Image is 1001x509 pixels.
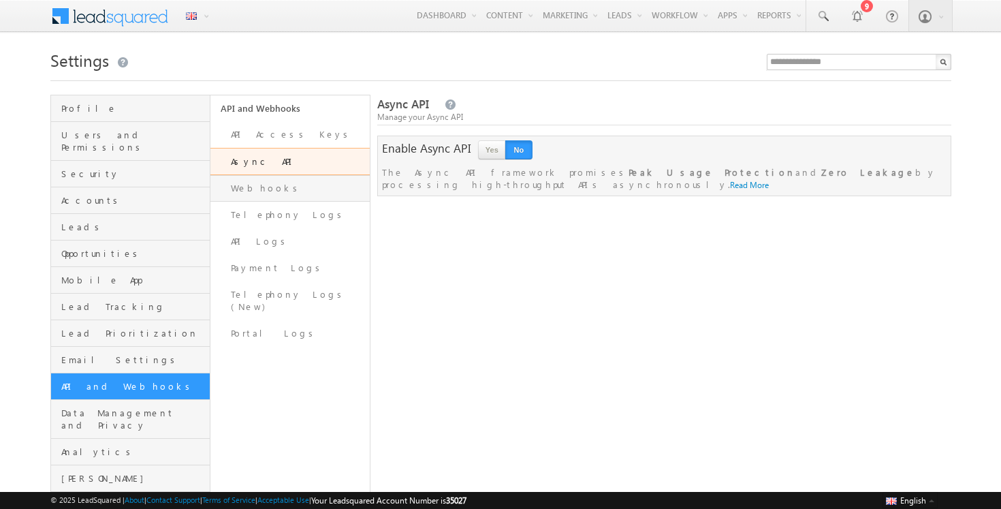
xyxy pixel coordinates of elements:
[210,320,370,347] a: Portal Logs
[446,495,466,506] span: 35027
[51,400,210,439] a: Data Management and Privacy
[210,228,370,255] a: API Logs
[61,194,206,206] span: Accounts
[61,407,206,431] span: Data Management and Privacy
[257,495,309,504] a: Acceptable Use
[883,492,937,508] button: English
[50,49,109,71] span: Settings
[61,380,206,392] span: API and Webhooks
[311,495,466,506] span: Your Leadsquared Account Number is
[51,122,210,161] a: Users and Permissions
[61,446,206,458] span: Analytics
[51,465,210,492] a: [PERSON_NAME]
[146,495,200,504] a: Contact Support
[61,354,206,366] span: Email Settings
[210,148,370,175] a: Async API
[51,267,210,294] a: Mobile App
[210,202,370,228] a: Telephony Logs
[51,320,210,347] a: Lead Prioritization
[382,166,947,191] div: The Async API framework promises and by processing high-throughput APIs asynchronously.
[900,495,926,506] span: English
[61,221,206,233] span: Leads
[629,166,795,178] b: Peak Usage Protection
[210,95,370,121] a: API and Webhooks
[61,129,206,153] span: Users and Permissions
[730,180,769,190] a: Read More
[61,168,206,180] span: Security
[382,142,471,155] div: Enable Async API
[210,175,370,202] a: Webhooks
[377,96,429,112] span: Async API
[61,300,206,313] span: Lead Tracking
[125,495,144,504] a: About
[61,274,206,286] span: Mobile App
[202,495,255,504] a: Terms of Service
[51,241,210,267] a: Opportunities
[51,187,210,214] a: Accounts
[61,247,206,260] span: Opportunities
[51,294,210,320] a: Lead Tracking
[377,111,951,123] div: Manage your Async API
[210,121,370,148] a: API Access Keys
[51,439,210,465] a: Analytics
[51,161,210,187] a: Security
[50,494,466,507] span: © 2025 LeadSquared | | | | |
[210,281,370,320] a: Telephony Logs (New)
[51,214,210,241] a: Leads
[61,327,206,339] span: Lead Prioritization
[51,95,210,122] a: Profile
[505,140,533,159] button: No
[478,140,505,159] button: Yes
[51,347,210,373] a: Email Settings
[51,373,210,400] a: API and Webhooks
[61,102,206,114] span: Profile
[61,472,206,484] span: [PERSON_NAME]
[210,255,370,281] a: Payment Logs
[821,166,915,178] b: Zero Leakage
